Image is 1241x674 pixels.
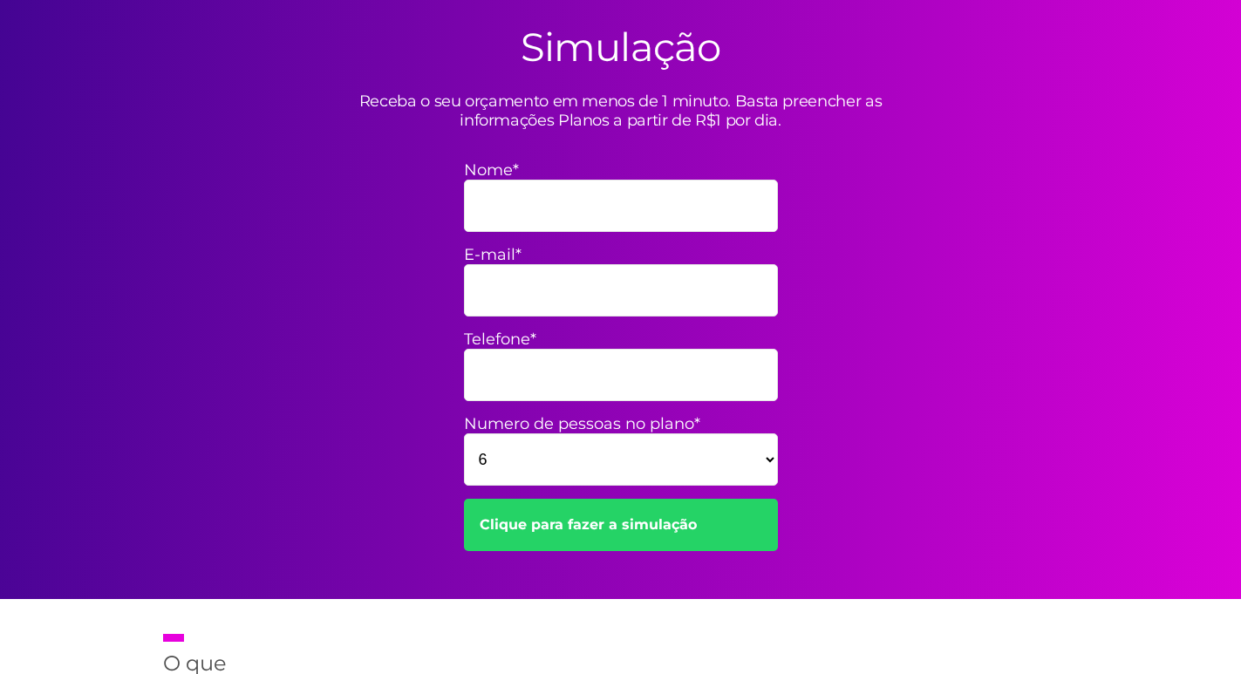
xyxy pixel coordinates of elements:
label: Nome* [464,160,778,180]
label: Telefone* [464,330,778,349]
label: Numero de pessoas no plano* [464,414,778,433]
p: Receba o seu orçamento em menos de 1 minuto. Basta preencher as informações Planos a partir de R$... [316,92,926,130]
label: E-mail* [464,245,778,264]
h2: Simulação [521,23,720,71]
a: Clique para fazer a simulação [464,499,778,551]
